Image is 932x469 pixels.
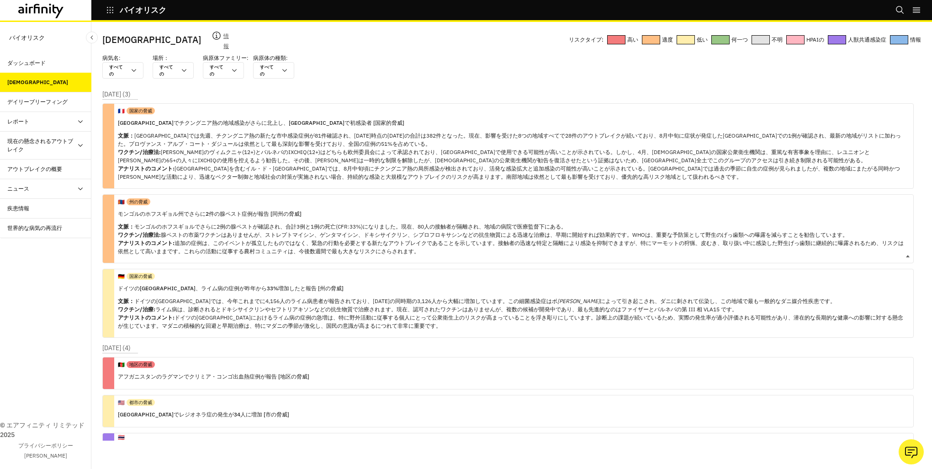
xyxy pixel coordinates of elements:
[118,231,161,238] strong: ワクチン/治療法:
[118,209,906,219] p: モンゴルのホフスギョル州でさらに2件の腺ペスト症例が報告 [同州の脅威]
[159,64,176,77] div: すべての
[210,64,226,77] div: すべての
[109,64,126,77] div: すべての
[627,35,638,45] p: 高い
[253,54,288,62] p: 病原体の種類:
[120,6,167,14] p: バイオリスク
[118,132,134,139] strong: 文脈：
[118,372,309,382] p: アフガニスタンのラグマンでクリミア・コンゴ出血熱症例が報告 [地区の脅威]
[129,273,152,280] p: 国家の脅威
[118,314,175,321] strong: アナリストのコメント:
[7,78,68,86] div: [DEMOGRAPHIC_DATA]
[18,442,73,450] a: プライバシーポリシー
[86,32,98,43] button: サイドバーを閉じる
[118,298,134,304] strong: 文脈：
[118,223,134,230] strong: 文脈：
[7,98,68,106] div: デイリーブリーフィング
[7,165,62,173] div: アウトブレイクの概要
[102,343,131,353] p: )
[203,54,249,62] p: 病原体ファミリー:
[102,344,128,352] font: [DATE] (4
[662,35,673,45] p: 適度
[731,35,748,45] p: 何一つ
[557,298,600,304] i: [PERSON_NAME]
[106,2,167,18] button: バイオリスク
[899,439,924,464] button: アナリストに質問する
[848,35,886,45] p: 人獣共通感染症
[697,35,708,45] p: 低い
[129,107,152,114] p: 国家の脅威
[7,59,46,67] div: ダッシュボード
[118,283,906,293] p: ドイツの[GEOGRAPHIC_DATA]、ライム病の症例が昨年から33%増加したと報告 [州の脅威]
[129,399,152,406] p: 都市の脅威
[118,410,289,420] p: [GEOGRAPHIC_DATA]でレジオネラ症の発生が34人に増加 [市の脅威]
[7,204,29,213] div: 疾患情報
[7,137,77,154] div: 現在の懸念されるアウトブレイク
[24,452,67,460] a: [PERSON_NAME]
[129,361,152,368] p: 地区の脅威
[102,90,128,98] font: [DATE] (3
[118,433,125,442] p: 🇹🇭
[118,306,155,313] strong: ワクチン/治療:
[118,272,125,281] p: 🇩🇪
[118,297,906,330] p: ドイツの[GEOGRAPHIC_DATA]では、今年これまでに4,156人のライム病患者が報告されており、[DATE]の同時期の3,126人から大幅に増加しています。この細菌感染症はボ によって...
[7,224,62,232] div: 世界的な病気の再流行
[102,90,131,99] p: )
[153,54,169,62] p: 場所：
[260,64,276,77] div: すべての
[806,35,824,45] p: HPAIの
[118,399,125,407] p: 🇺🇸
[910,35,921,45] p: 情報
[102,33,201,47] p: [DEMOGRAPHIC_DATA]
[118,240,175,246] strong: アナリストのコメント:
[118,198,125,206] p: 🇲🇳
[7,185,29,193] div: ニュース
[118,132,906,181] p: [GEOGRAPHIC_DATA]では先週、チクングニア熱の新たな市中感染症例が81件確認され、[DATE]時点の[DATE]の合計は382件となった。現在、影響を受けた8つの地域すべてで28件...
[772,35,783,45] p: 不明
[118,107,125,115] p: 🇫🇷
[223,31,229,51] p: 情報
[102,54,121,62] p: 病気名:
[129,198,148,205] p: 州の脅威
[118,118,906,128] p: [GEOGRAPHIC_DATA]でチクングニア熱の地域感染がさらに北上し、[GEOGRAPHIC_DATA]で初感染者 [国家的脅威]
[569,35,604,45] p: リスクタイプ:
[895,2,905,18] button: 捜索
[118,361,125,369] p: 🇦🇫
[118,149,161,155] strong: ワクチン/治療法:
[118,165,175,172] strong: アナリストのコメント:
[9,29,45,46] p: バイオリスク
[7,117,29,126] div: レポート
[118,223,906,256] p: モンゴルのホフスギョルでさらに2例の腺ペストが確認され、合計3例と1例の死亡(CFR:33%)になりました。現在、80人の接触者が隔離され、地域の病院で医療監督下にある。 腺ペストの市薬ワクチン...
